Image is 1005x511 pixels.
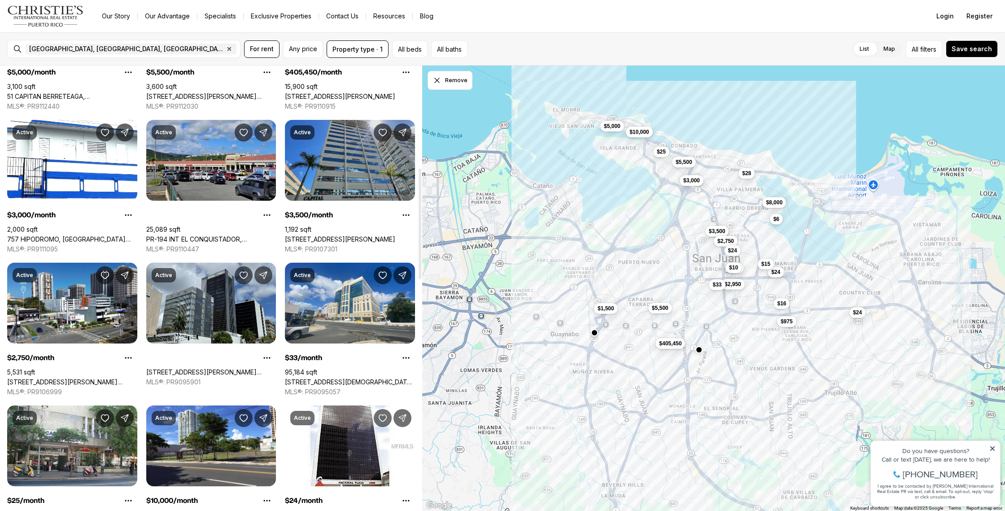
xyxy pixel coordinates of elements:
button: Property options [119,206,137,224]
a: Specialists [197,10,243,22]
span: $6 [773,215,779,222]
button: $3,000 [680,175,703,185]
span: $5,000 [604,123,620,130]
button: All baths [431,40,468,58]
button: $5,000 [600,121,624,132]
button: Allfilters [906,40,942,58]
button: Property type · 1 [327,40,389,58]
button: Property options [119,349,137,367]
button: $28 [739,168,755,179]
button: Property options [397,349,415,367]
span: $10 [729,264,738,271]
span: For rent [250,45,274,53]
span: $33 [713,281,722,288]
button: $2,750 [714,236,738,247]
button: Property options [258,492,276,510]
span: [GEOGRAPHIC_DATA], [GEOGRAPHIC_DATA], [GEOGRAPHIC_DATA] [29,45,224,53]
button: $10 [725,262,742,273]
button: $10,000 [626,126,653,137]
a: Our Story [95,10,137,22]
button: Share Property [393,123,411,141]
span: $405,450 [660,339,682,347]
p: Active [16,414,33,422]
span: $8,000 [766,198,783,206]
span: Login [936,13,954,20]
button: Login [931,7,959,25]
button: Save Property: PR-194 INT EL CONQUISTADOR [235,123,253,141]
button: $5,500 [672,156,696,167]
p: Active [155,129,172,136]
span: $3,500 [709,227,725,234]
button: $10 [728,263,744,273]
span: $5,500 [652,304,669,312]
span: I agree to be contacted by [PERSON_NAME] International Real Estate PR via text, call & email. To ... [11,55,128,72]
p: Active [294,272,311,279]
span: $2,950 [725,280,741,287]
div: Call or text [DATE], we are here to help! [9,29,130,35]
button: Save Property: 133 CALLE O'NEILL [96,266,114,284]
a: PR-194 INT EL CONQUISTADOR, FAJARDO PR, 00738 [146,235,276,243]
p: Active [294,414,311,422]
button: Any price [283,40,323,58]
span: $975 [781,318,793,325]
button: Property options [258,63,276,81]
p: Active [16,272,33,279]
button: Property options [397,206,415,224]
button: Property options [119,63,137,81]
button: Share Property [254,266,272,284]
label: List [852,41,876,57]
button: Property options [258,206,276,224]
button: Contact Us [319,10,366,22]
button: Dismiss drawing [428,71,472,90]
span: Any price [289,45,317,53]
a: 1103 S PONCE DE LEON AVE S #5, SAN JUAN PR, 00907 [146,93,276,101]
a: 290 JESÚS T. PIÑERO, SAN JUAN PR, 00918 [285,378,415,386]
img: logo [7,5,84,27]
button: Property options [397,492,415,510]
button: Save Property: 431 PONCE DE LEON AVE. [374,409,392,427]
button: Save Property: 239 ARTERIAL HOSTOS AVE [374,123,392,141]
span: All [912,44,918,54]
button: Share Property [116,266,134,284]
button: $5,500 [648,303,672,313]
button: Property options [258,349,276,367]
p: Active [16,129,33,136]
a: 133 CALLE O'NEILL, SAN JUAN PR, 00918 [7,378,137,386]
span: $16 [778,300,787,307]
span: $5,500 [676,158,692,165]
button: All beds [392,40,428,58]
span: $3,000 [683,176,700,184]
a: 239 ARTERIAL HOSTOS AVE, SAN JUAN PR, 00918 [285,235,395,243]
span: $24 [853,308,862,316]
div: Do you have questions? [9,20,130,26]
span: $10,000 [630,128,649,135]
button: $3,500 [705,225,729,236]
button: Save Property: 290 JESÚS T. PIÑERO [374,266,392,284]
p: Active [294,129,311,136]
span: $2,750 [717,238,734,245]
p: Active [155,272,172,279]
span: Save search [952,45,992,53]
span: $1,500 [598,304,614,312]
button: $24 [768,266,784,277]
span: [PHONE_NUMBER] [37,42,112,51]
button: Share Property [116,409,134,427]
a: Exclusive Properties [244,10,319,22]
button: $6 [770,213,783,224]
button: Save search [946,40,998,57]
button: Save Property: 757 HIPODROMO [96,123,114,141]
button: $24 [850,307,866,317]
a: 757 HIPODROMO, SAN JUAN PR, 00909 [7,235,137,243]
span: $15 [761,260,770,267]
span: $28 [743,170,752,177]
button: $15 [758,258,774,269]
button: $2,950 [721,278,745,289]
button: Share Property [393,409,411,427]
p: Active [155,414,172,422]
a: 252 PONCE DE LEON AVE, SAN JUAN PR, 00918 [146,368,276,376]
label: Map [876,41,902,57]
button: Save Property: 252 PONCE DE LEON AVE [235,266,253,284]
a: 201 DE DIEGO AVE., SAN JUAN PR, 00927 [285,93,395,101]
button: $975 [777,316,796,327]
